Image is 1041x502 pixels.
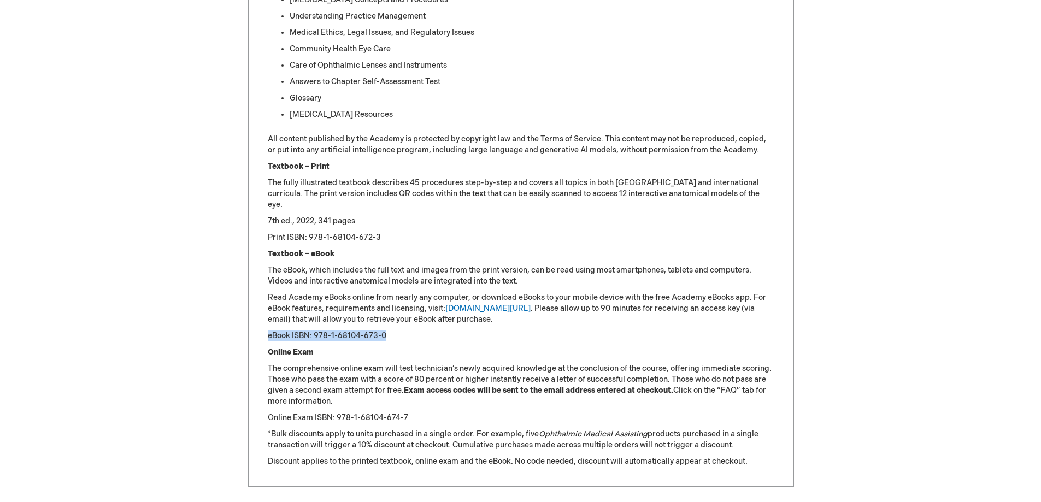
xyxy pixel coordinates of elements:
strong: Textbook – eBook [268,249,334,258]
a: [DOMAIN_NAME][URL] [445,304,531,313]
p: eBook ISBN: 978-1-68104-673-0 [268,330,774,341]
p: *Bulk discounts apply to units purchased in a single order. For example, five products purchased ... [268,429,774,451]
p: Read Academy eBooks online from nearly any computer, or download eBooks to your mobile device wit... [268,292,774,325]
li: Glossary [290,93,774,104]
p: Online Exam ISBN: 978-1-68104-674-7 [268,412,774,423]
li: [MEDICAL_DATA] Resources [290,109,774,120]
strong: Exam access codes will be sent to the email address entered at checkout. [404,386,673,395]
p: The fully illustrated textbook describes 45 procedures step-by-step and covers all topics in both... [268,178,774,210]
li: Understanding Practice Management [290,11,774,22]
p: Print ISBN: 978-1-68104-672-3 [268,232,774,243]
em: Ophthalmic Medical Assisting [539,429,648,439]
p: The comprehensive online exam will test technician’s newly acquired knowledge at the conclusion o... [268,363,774,407]
strong: Online Exam [268,347,314,357]
p: 7th ed., 2022, 341 pages [268,216,774,227]
strong: Textbook – Print [268,162,330,171]
p: The eBook, which includes the full text and images from the print version, can be read using most... [268,265,774,287]
li: Care of Ophthalmic Lenses and Instruments [290,60,774,71]
li: Answers to Chapter Self-Assessment Test [290,76,774,87]
li: Medical Ethics, Legal Issues, and Regulatory Issues [290,27,774,38]
li: Community Health Eye Care [290,44,774,55]
p: Discount applies to the printed textbook, online exam and the eBook. No code needed, discount wil... [268,456,774,467]
p: All content published by the Academy is protected by copyright law and the Terms of Service. This... [268,134,774,156]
